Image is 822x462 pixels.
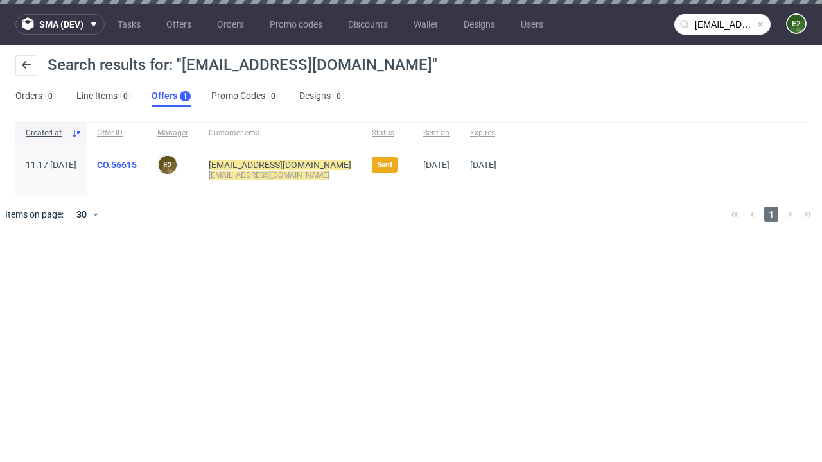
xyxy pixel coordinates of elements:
span: sma (dev) [39,20,83,29]
a: Orders0 [15,86,56,107]
a: Users [513,14,551,35]
span: [DATE] [423,160,450,170]
span: Sent on [423,128,450,139]
a: Designs0 [299,86,344,107]
a: Line Items0 [76,86,131,107]
span: Search results for: "[EMAIL_ADDRESS][DOMAIN_NAME]" [48,56,437,74]
div: 30 [69,205,92,223]
span: Sent [377,160,392,170]
span: Expires [470,128,496,139]
a: Orders [209,14,252,35]
span: Created at [26,128,66,139]
span: 1 [764,207,778,222]
div: 0 [337,92,341,101]
a: Discounts [340,14,396,35]
button: sma (dev) [15,14,105,35]
a: CO.56615 [97,160,137,170]
span: Offer ID [97,128,137,139]
a: Wallet [406,14,446,35]
div: 1 [183,92,188,101]
span: Items on page: [5,208,64,221]
div: 0 [48,92,53,101]
a: [EMAIL_ADDRESS][DOMAIN_NAME] [209,160,351,170]
figcaption: e2 [159,156,177,174]
span: Status [372,128,403,139]
mark: [EMAIL_ADDRESS][DOMAIN_NAME] [209,171,329,180]
span: 11:17 [DATE] [26,160,76,170]
figcaption: e2 [787,15,805,33]
span: Manager [157,128,188,139]
div: 0 [271,92,275,101]
div: 0 [123,92,128,101]
span: Customer email [209,128,351,139]
a: Promo codes [262,14,330,35]
span: [DATE] [470,160,496,170]
a: Offers1 [152,86,191,107]
a: Offers [159,14,199,35]
a: Designs [456,14,503,35]
a: Tasks [110,14,148,35]
a: Promo Codes0 [211,86,279,107]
